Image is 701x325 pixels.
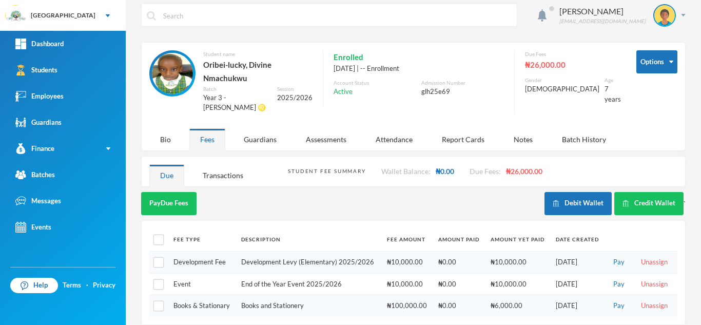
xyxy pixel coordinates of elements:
td: ₦10,000.00 [485,273,551,295]
td: Books & Stationary [168,295,236,317]
div: ₦26,000.00 [525,58,621,71]
div: Guardians [233,128,287,150]
div: [DATE] | -- Enrollment [334,64,504,74]
div: Events [15,222,51,233]
div: Transactions [192,164,254,186]
th: Description [236,228,382,252]
div: [PERSON_NAME] [559,5,646,17]
button: Options [636,50,677,73]
th: Amount Paid [433,228,485,252]
div: Session [277,85,313,93]
div: · [86,280,88,291]
span: Enrolled [334,50,363,64]
img: STUDENT [654,5,675,26]
div: Attendance [365,128,423,150]
th: Amount Yet Paid [485,228,551,252]
td: [DATE] [551,252,605,274]
div: 7 years [605,84,621,104]
td: ₦10,000.00 [382,273,433,295]
td: ₦10,000.00 [382,252,433,274]
div: Due Fees [525,50,621,58]
div: Batch History [551,128,617,150]
div: Assessments [295,128,357,150]
span: ₦0.00 [436,167,454,176]
button: Debit Wallet [544,192,612,215]
div: Notes [503,128,543,150]
div: Finance [15,143,54,154]
div: Batch [203,85,269,93]
td: [DATE] [551,295,605,317]
td: Development Fee [168,252,236,274]
td: ₦6,000.00 [485,295,551,317]
div: [DEMOGRAPHIC_DATA] [525,84,599,94]
input: Search [162,4,512,27]
td: ₦100,000.00 [382,295,433,317]
button: Unassign [638,257,671,268]
div: ` [544,192,686,215]
div: Due [149,164,184,186]
button: PayDue Fees [141,192,197,215]
td: Event [168,273,236,295]
div: Guardians [15,117,62,128]
span: ₦26,000.00 [506,167,542,176]
th: Fee Amount [382,228,433,252]
div: Oribei-lucky, Divine Nmachukwu [203,58,313,85]
span: Due Fees: [470,167,501,176]
td: ₦10,000.00 [485,252,551,274]
div: Fees [189,128,225,150]
div: Report Cards [431,128,495,150]
img: STUDENT [152,53,193,94]
div: Student name [203,50,313,58]
td: End of the Year Event 2025/2026 [236,273,382,295]
td: Development Levy (Elementary) 2025/2026 [236,252,382,274]
div: Dashboard [15,39,64,49]
button: Pay [610,300,628,312]
td: ₦0.00 [433,295,485,317]
td: Books and Stationery [236,295,382,317]
div: glh25e69 [421,87,504,97]
td: ₦0.00 [433,273,485,295]
a: Privacy [93,280,115,291]
div: Age [605,77,621,84]
a: Help [10,278,58,293]
div: [GEOGRAPHIC_DATA] [31,11,95,20]
td: ₦0.00 [433,252,485,274]
div: Batches [15,169,55,180]
td: [DATE] [551,273,605,295]
button: Pay [610,257,628,268]
div: [EMAIL_ADDRESS][DOMAIN_NAME] [559,17,646,25]
div: Account Status [334,79,416,87]
span: Active [334,87,353,97]
button: Pay [610,279,628,290]
div: Admission Number [421,79,504,87]
a: Terms [63,280,81,291]
th: Fee Type [168,228,236,252]
span: Wallet Balance: [381,167,431,176]
div: Student Fee Summary [288,167,365,175]
img: logo [6,6,26,26]
div: Gender [525,77,599,84]
div: Year 3 - [PERSON_NAME] ♌️ [203,93,269,113]
button: Unassign [638,300,671,312]
div: Students [15,65,57,75]
div: Employees [15,91,64,102]
img: search [147,11,156,21]
button: Credit Wallet [614,192,684,215]
div: Bio [149,128,182,150]
button: Unassign [638,279,671,290]
div: 2025/2026 [277,93,313,103]
th: Date Created [551,228,605,252]
div: Messages [15,196,61,206]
